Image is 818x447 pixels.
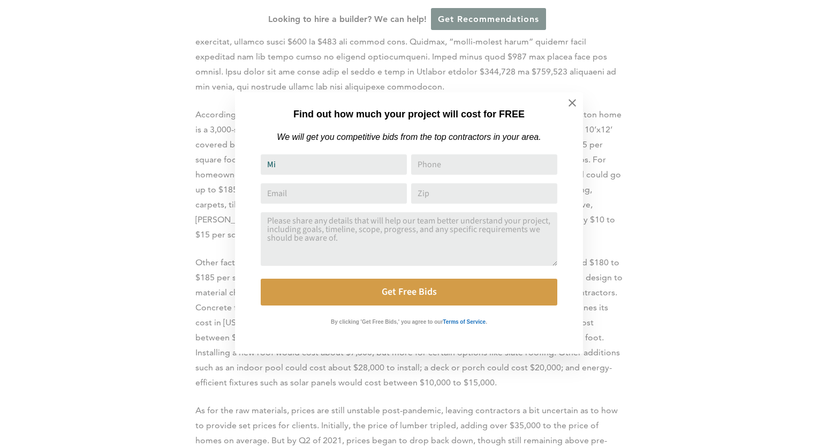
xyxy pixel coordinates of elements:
em: We will get you competitive bids from the top contractors in your area. [277,132,541,141]
button: Get Free Bids [261,279,557,306]
button: Close [554,84,591,122]
textarea: Comment or Message [261,212,557,266]
strong: Terms of Service [443,319,486,325]
strong: By clicking 'Get Free Bids,' you agree to our [331,319,443,325]
input: Zip [411,183,557,204]
strong: . [486,319,487,325]
a: Terms of Service [443,316,486,325]
input: Email Address [261,183,407,204]
input: Name [261,154,407,175]
input: Phone [411,154,557,175]
strong: Find out how much your project will cost for FREE [293,109,525,120]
